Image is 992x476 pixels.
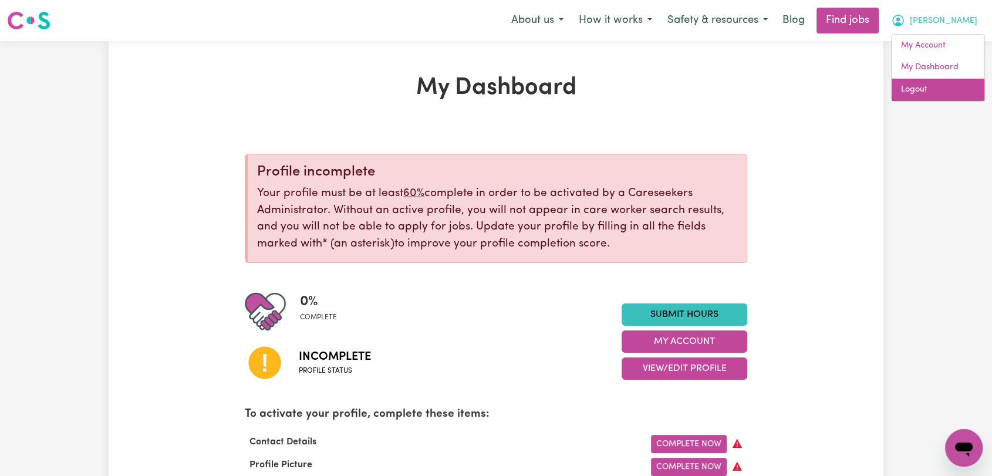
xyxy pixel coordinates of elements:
span: Contact Details [245,437,321,447]
iframe: Button to launch messaging window [945,429,983,467]
a: Submit Hours [622,303,747,326]
span: an asterisk [322,238,394,249]
button: About us [504,8,571,33]
span: 0 % [300,291,337,312]
a: My Dashboard [892,56,984,79]
span: [PERSON_NAME] [910,15,977,28]
a: Find jobs [816,8,879,33]
a: Blog [775,8,812,33]
button: My Account [883,8,985,33]
a: My Account [892,35,984,57]
button: My Account [622,330,747,353]
div: Profile incomplete [257,164,737,181]
span: Incomplete [299,348,371,366]
div: My Account [891,34,985,102]
span: complete [300,312,337,323]
p: Your profile must be at least complete in order to be activated by a Careseekers Administrator. W... [257,185,737,253]
span: Profile status [299,366,371,376]
p: To activate your profile, complete these items: [245,406,747,423]
button: View/Edit Profile [622,357,747,380]
a: Complete Now [651,435,727,453]
a: Complete Now [651,458,727,476]
a: Logout [892,79,984,101]
a: Careseekers logo [7,7,50,34]
span: Profile Picture [245,460,317,470]
u: 60% [403,188,424,199]
img: Careseekers logo [7,10,50,31]
h1: My Dashboard [245,74,747,102]
button: Safety & resources [660,8,775,33]
button: How it works [571,8,660,33]
div: Profile completeness: 0% [300,291,346,332]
